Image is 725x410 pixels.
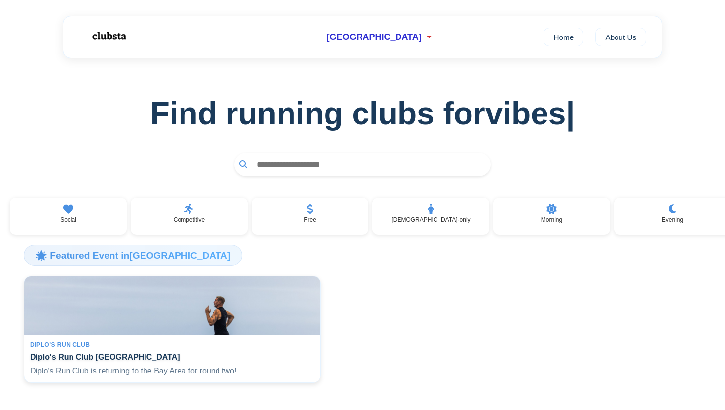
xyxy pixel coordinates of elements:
[16,95,709,132] h1: Find running clubs for
[30,366,314,376] p: Diplo's Run Club is returning to the Bay Area for round two!
[174,216,205,223] p: Competitive
[30,341,314,348] div: Diplo's Run Club
[541,216,562,223] p: Morning
[566,96,575,131] span: |
[485,95,575,132] span: vibes
[24,276,320,335] img: Diplo's Run Club San Francisco
[304,216,316,223] p: Free
[662,216,683,223] p: Evening
[24,245,242,265] h3: 🌟 Featured Event in [GEOGRAPHIC_DATA]
[326,32,421,42] span: [GEOGRAPHIC_DATA]
[60,216,76,223] p: Social
[544,28,583,46] a: Home
[391,216,470,223] p: [DEMOGRAPHIC_DATA]-only
[595,28,646,46] a: About Us
[79,24,138,48] img: Logo
[30,352,314,362] h4: Diplo's Run Club [GEOGRAPHIC_DATA]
